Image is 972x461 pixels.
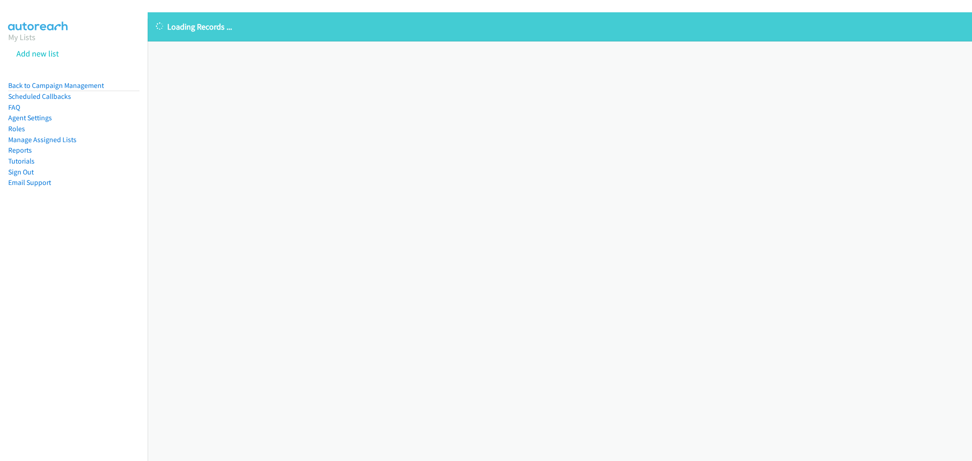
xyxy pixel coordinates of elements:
a: FAQ [8,103,20,112]
a: Add new list [16,48,59,59]
a: Email Support [8,178,51,187]
a: Tutorials [8,157,35,165]
a: Roles [8,124,25,133]
a: My Lists [8,32,36,42]
a: Back to Campaign Management [8,81,104,90]
a: Reports [8,146,32,154]
a: Manage Assigned Lists [8,135,77,144]
a: Agent Settings [8,113,52,122]
a: Sign Out [8,168,34,176]
a: Scheduled Callbacks [8,92,71,101]
p: Loading Records ... [156,20,964,33]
